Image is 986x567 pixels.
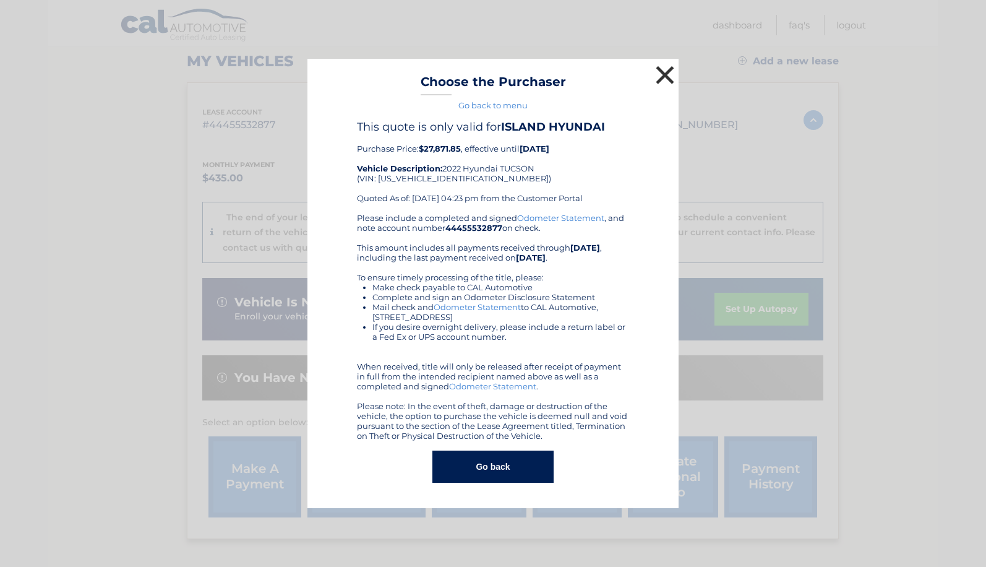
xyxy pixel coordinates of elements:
[445,223,502,233] b: 44455532877
[516,253,546,262] b: [DATE]
[357,163,442,173] strong: Vehicle Description:
[653,63,677,87] button: ×
[517,213,604,223] a: Odometer Statement
[421,74,566,96] h3: Choose the Purchaser
[372,282,629,292] li: Make check payable to CAL Automotive
[458,100,528,110] a: Go back to menu
[357,213,629,441] div: Please include a completed and signed , and note account number on check. This amount includes al...
[357,120,629,213] div: Purchase Price: , effective until 2022 Hyundai TUCSON (VIN: [US_VEHICLE_IDENTIFICATION_NUMBER]) Q...
[372,292,629,302] li: Complete and sign an Odometer Disclosure Statement
[434,302,521,312] a: Odometer Statement
[432,451,553,483] button: Go back
[520,144,549,154] b: [DATE]
[570,243,600,253] b: [DATE]
[419,144,461,154] b: $27,871.85
[372,322,629,342] li: If you desire overnight delivery, please include a return label or a Fed Ex or UPS account number.
[357,120,629,134] h4: This quote is only valid for
[501,120,605,134] b: ISLAND HYUNDAI
[449,381,536,391] a: Odometer Statement
[372,302,629,322] li: Mail check and to CAL Automotive, [STREET_ADDRESS]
